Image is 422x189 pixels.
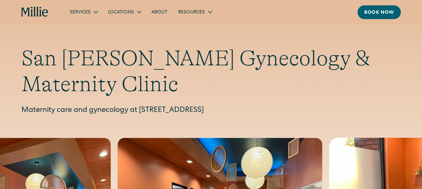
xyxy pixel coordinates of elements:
[70,9,91,16] div: Services
[358,5,401,19] a: Book now
[173,6,217,17] div: Resources
[103,6,146,17] div: Locations
[108,9,134,16] div: Locations
[364,9,394,16] div: Book now
[21,105,401,116] p: Maternity care and gynecology at [STREET_ADDRESS]
[64,6,103,17] div: Services
[21,46,401,97] h1: San [PERSON_NAME] Gynecology & Maternity Clinic
[21,7,48,17] a: home
[146,6,173,17] a: About
[178,9,205,16] div: Resources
